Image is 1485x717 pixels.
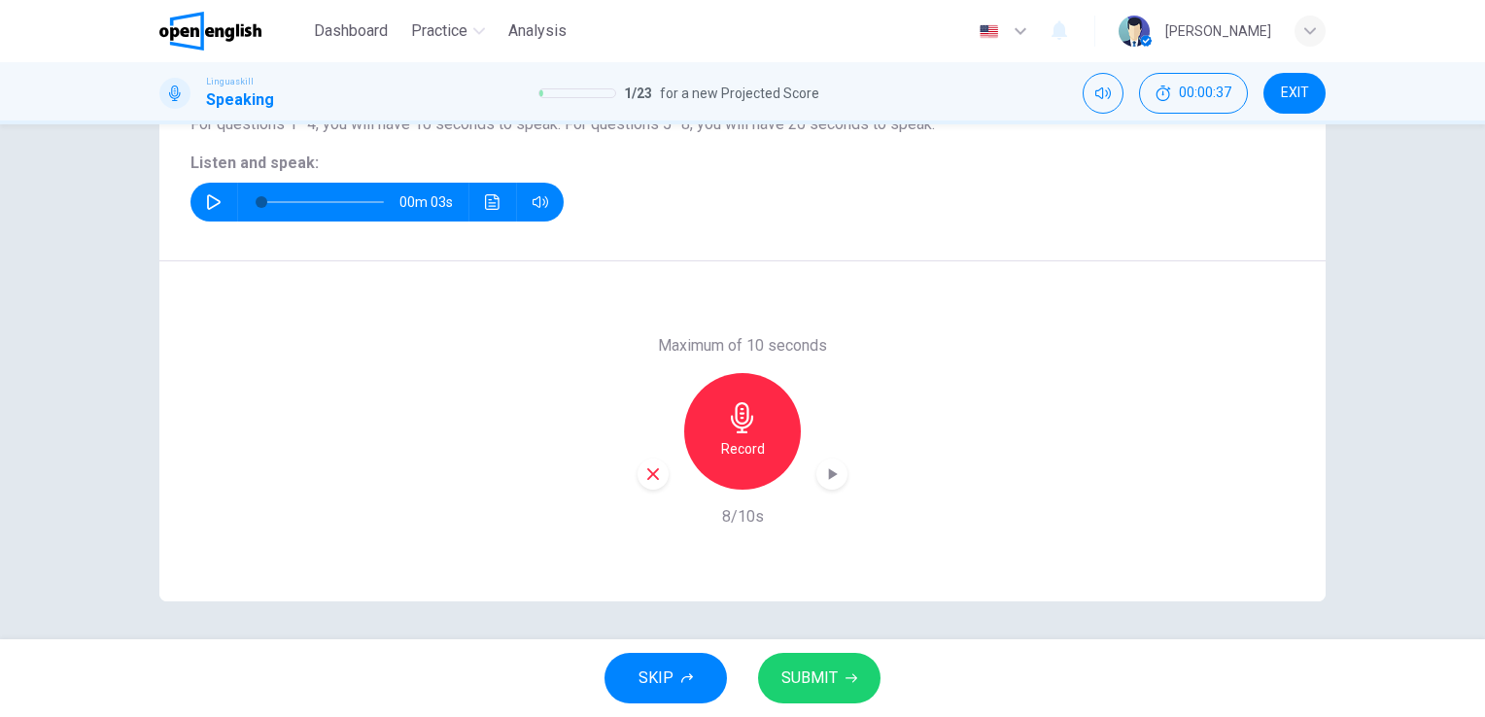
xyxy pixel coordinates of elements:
img: Profile picture [1119,16,1150,47]
div: [PERSON_NAME] [1165,19,1271,43]
button: SUBMIT [758,653,881,703]
button: Record [684,373,801,490]
button: SKIP [604,653,727,703]
span: 1 / 23 [624,82,652,105]
span: Analysis [508,19,567,43]
h6: Maximum of 10 seconds [658,334,827,358]
span: SKIP [639,665,673,692]
span: EXIT [1281,85,1309,101]
span: Practice [411,19,467,43]
button: 00:00:37 [1139,73,1248,114]
img: OpenEnglish logo [159,12,261,51]
span: Dashboard [314,19,388,43]
h6: Record [721,437,765,461]
button: EXIT [1263,73,1326,114]
h1: Speaking [206,88,274,112]
span: Linguaskill [206,75,254,88]
span: 00m 03s [399,183,468,222]
button: Practice [403,14,493,49]
button: Click to see the audio transcription [477,183,508,222]
a: OpenEnglish logo [159,12,306,51]
div: Hide [1139,73,1248,114]
span: SUBMIT [781,665,838,692]
h6: 8/10s [722,505,764,529]
span: 00:00:37 [1179,85,1231,101]
div: Mute [1083,73,1123,114]
span: for a new Projected Score [660,82,819,105]
img: en [977,24,1001,39]
button: Analysis [501,14,574,49]
button: Dashboard [306,14,396,49]
span: Listen and speak: [190,154,319,172]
